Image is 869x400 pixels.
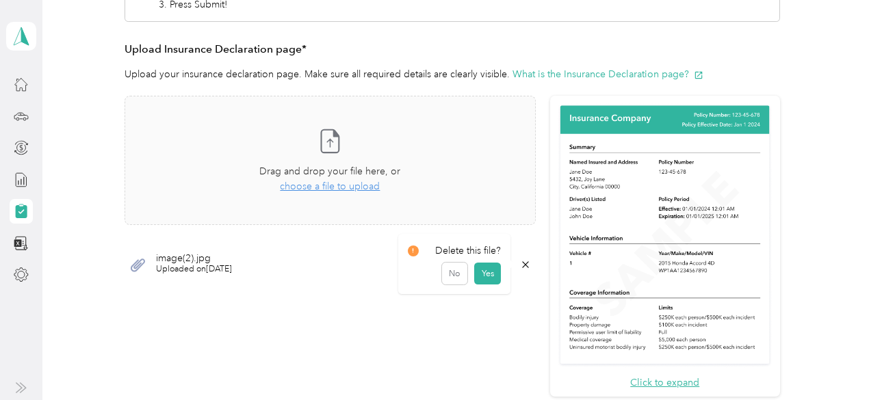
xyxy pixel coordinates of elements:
span: Drag and drop your file here, or [259,165,400,177]
iframe: Everlance-gr Chat Button Frame [792,323,869,400]
button: What is the Insurance Declaration page? [513,67,703,81]
p: Upload your insurance declaration page. Make sure all required details are clearly visible. [125,67,780,81]
span: Uploaded on [DATE] [156,263,232,276]
button: Yes [474,263,501,284]
span: choose a file to upload [280,181,380,192]
button: Click to expand [630,375,699,390]
h3: Upload Insurance Declaration page* [125,41,780,58]
img: Sample insurance declaration [557,103,773,368]
span: Drag and drop your file here, orchoose a file to upload [125,96,535,224]
span: image(2).jpg [156,254,232,263]
div: Delete this file? [408,243,502,258]
button: No [442,263,467,284]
